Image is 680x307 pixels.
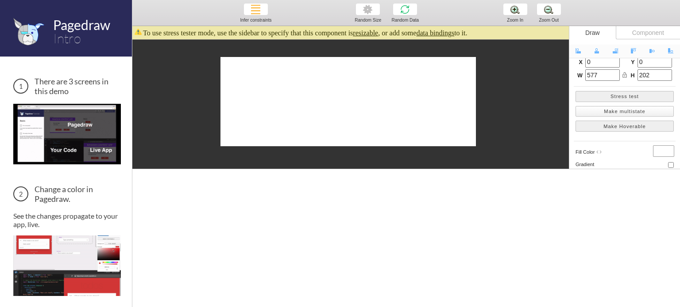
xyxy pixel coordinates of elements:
span: Y [630,59,635,67]
div: Zoom Out [532,18,566,23]
span: fill color [576,149,595,155]
div: To use stress tester mode, use the sidebar to specify that this component is , or add some to it. [132,26,569,40]
div: Random Size [351,18,385,23]
div: Random Data [388,18,422,23]
div: Zoom In [498,18,532,23]
div: Draw [569,26,616,39]
img: zoom-minus.png [544,5,553,14]
span: X [577,59,583,67]
button: Make multistate [576,106,674,117]
a: data bindings [416,29,454,37]
span: Intro [53,30,81,46]
img: 3 screens [13,104,121,164]
span: W [577,72,583,80]
i: code [596,149,602,155]
img: wildcard4.png [251,5,260,14]
button: Stress test [576,91,674,102]
h3: There are 3 screens in this demo [13,76,121,96]
button: Make Hoverable [576,121,674,132]
span: H [630,72,635,80]
h3: Change a color in Pagedraw. [13,184,121,204]
span: Pagedraw [53,17,110,33]
a: resizable [353,29,378,37]
input: gradient [668,162,674,168]
img: simple-gear.png [363,5,372,14]
img: wildcard6.png [400,5,410,14]
h5: gradient [576,162,607,167]
p: See the changes propagate to your app, live. [13,212,121,228]
div: Infer constraints [238,18,273,23]
img: warning-icon.png [135,28,142,35]
i: lock_open [622,72,628,78]
img: Change a color in Pagedraw [13,235,121,296]
img: zoom-plus.png [510,5,520,14]
div: Component [616,26,680,39]
img: favicon.png [13,18,44,45]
